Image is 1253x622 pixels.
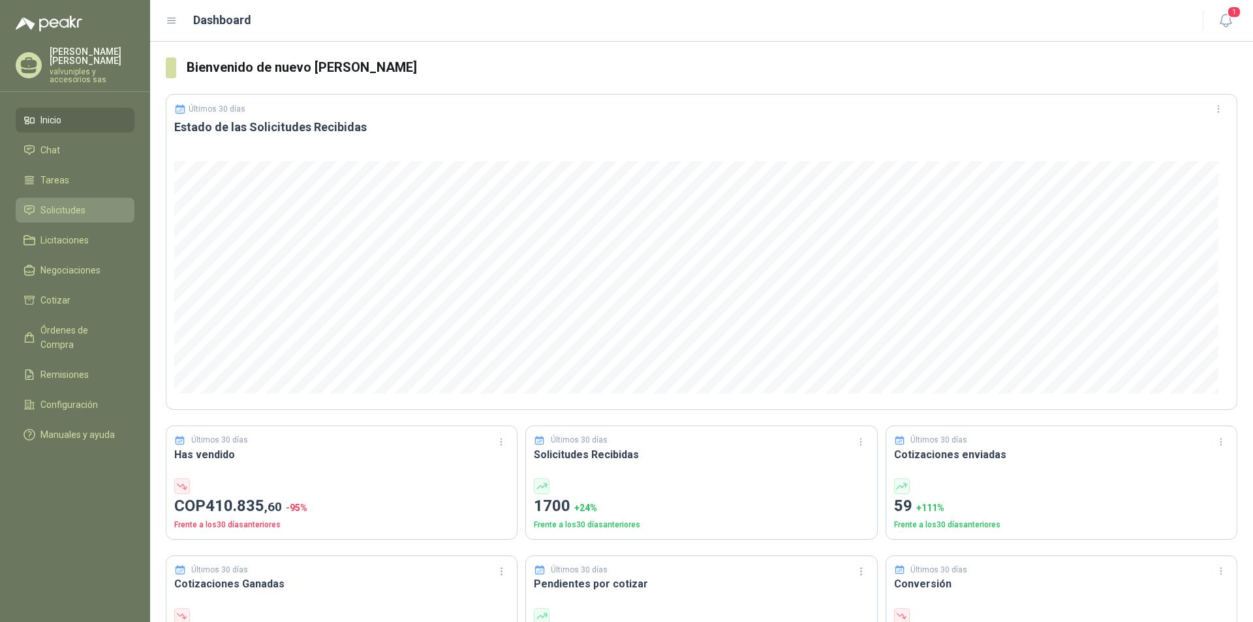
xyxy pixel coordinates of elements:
[174,519,509,531] p: Frente a los 30 días anteriores
[40,233,89,247] span: Licitaciones
[16,422,134,447] a: Manuales y ayuda
[16,198,134,223] a: Solicitudes
[174,119,1229,135] h3: Estado de las Solicitudes Recibidas
[910,564,967,576] p: Últimos 30 días
[40,203,85,217] span: Solicitudes
[16,288,134,313] a: Cotizar
[574,503,597,513] span: + 24 %
[40,397,98,412] span: Configuración
[1227,6,1241,18] span: 1
[894,576,1229,592] h3: Conversión
[16,16,82,31] img: Logo peakr
[286,503,307,513] span: -95 %
[264,499,282,514] span: ,60
[40,173,69,187] span: Tareas
[174,494,509,519] p: COP
[40,428,115,442] span: Manuales y ayuda
[174,576,509,592] h3: Cotizaciones Ganadas
[894,494,1229,519] p: 59
[551,564,608,576] p: Últimos 30 días
[894,446,1229,463] h3: Cotizaciones enviadas
[189,104,245,114] p: Últimos 30 días
[40,263,101,277] span: Negociaciones
[16,392,134,417] a: Configuración
[534,519,869,531] p: Frente a los 30 días anteriores
[206,497,282,515] span: 410.835
[40,293,70,307] span: Cotizar
[534,494,869,519] p: 1700
[191,434,248,446] p: Últimos 30 días
[40,143,60,157] span: Chat
[16,258,134,283] a: Negociaciones
[894,519,1229,531] p: Frente a los 30 días anteriores
[174,446,509,463] h3: Has vendido
[16,168,134,193] a: Tareas
[534,446,869,463] h3: Solicitudes Recibidas
[50,47,134,65] p: [PERSON_NAME] [PERSON_NAME]
[193,11,251,29] h1: Dashboard
[16,108,134,132] a: Inicio
[16,138,134,163] a: Chat
[1214,9,1237,33] button: 1
[191,564,248,576] p: Últimos 30 días
[16,228,134,253] a: Licitaciones
[40,113,61,127] span: Inicio
[551,434,608,446] p: Últimos 30 días
[534,576,869,592] h3: Pendientes por cotizar
[40,367,89,382] span: Remisiones
[40,323,122,352] span: Órdenes de Compra
[910,434,967,446] p: Últimos 30 días
[187,57,1237,78] h3: Bienvenido de nuevo [PERSON_NAME]
[916,503,944,513] span: + 111 %
[16,362,134,387] a: Remisiones
[16,318,134,357] a: Órdenes de Compra
[50,68,134,84] p: valvuniples y accesorios sas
